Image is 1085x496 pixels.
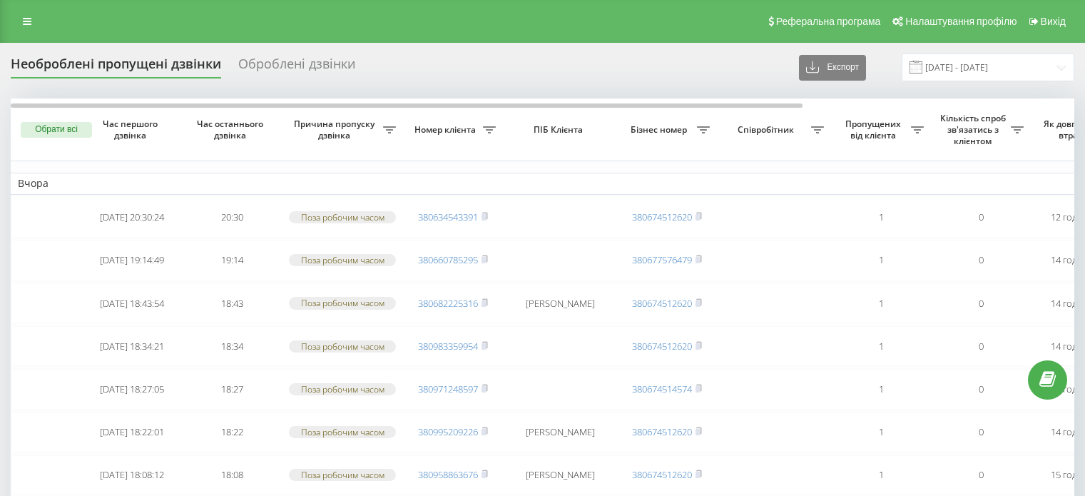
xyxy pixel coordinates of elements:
[418,340,478,353] a: 380983359954
[503,283,617,323] td: [PERSON_NAME]
[21,122,92,138] button: Обрати всі
[182,241,282,280] td: 19:14
[515,124,605,136] span: ПІБ Клієнта
[182,326,282,366] td: 18:34
[82,455,182,495] td: [DATE] 18:08:12
[931,326,1031,366] td: 0
[938,113,1011,146] span: Кількість спроб зв'язатись з клієнтом
[931,198,1031,238] td: 0
[632,253,692,266] a: 380677576479
[182,283,282,323] td: 18:43
[11,56,221,79] div: Необроблені пропущені дзвінки
[831,198,931,238] td: 1
[289,254,396,266] div: Поза робочим часом
[831,413,931,452] td: 1
[931,369,1031,409] td: 0
[82,283,182,323] td: [DATE] 18:43:54
[831,369,931,409] td: 1
[831,241,931,280] td: 1
[632,211,692,223] a: 380674512620
[182,369,282,409] td: 18:27
[93,118,170,141] span: Час першого дзвінка
[418,383,478,395] a: 380971248597
[182,455,282,495] td: 18:08
[831,455,931,495] td: 1
[82,326,182,366] td: [DATE] 18:34:21
[82,413,182,452] td: [DATE] 18:22:01
[632,425,692,438] a: 380674512620
[289,469,396,481] div: Поза робочим часом
[632,297,692,310] a: 380674512620
[82,198,182,238] td: [DATE] 20:30:24
[82,241,182,280] td: [DATE] 19:14:49
[503,413,617,452] td: [PERSON_NAME]
[418,211,478,223] a: 380634543391
[632,468,692,481] a: 380674512620
[931,241,1031,280] td: 0
[724,124,811,136] span: Співробітник
[289,426,396,438] div: Поза робочим часом
[776,16,881,27] span: Реферальна програма
[632,383,692,395] a: 380674514574
[418,425,478,438] a: 380995209226
[1041,16,1066,27] span: Вихід
[624,124,697,136] span: Бізнес номер
[931,283,1031,323] td: 0
[831,283,931,323] td: 1
[182,198,282,238] td: 20:30
[418,468,478,481] a: 380958863676
[931,413,1031,452] td: 0
[799,55,866,81] button: Експорт
[905,16,1017,27] span: Налаштування профілю
[418,297,478,310] a: 380682225316
[632,340,692,353] a: 380674512620
[289,297,396,309] div: Поза робочим часом
[238,56,355,79] div: Оброблені дзвінки
[289,118,383,141] span: Причина пропуску дзвінка
[289,340,396,353] div: Поза робочим часом
[193,118,270,141] span: Час останнього дзвінка
[289,211,396,223] div: Поза робочим часом
[182,413,282,452] td: 18:22
[503,455,617,495] td: [PERSON_NAME]
[418,253,478,266] a: 380660785295
[931,455,1031,495] td: 0
[831,326,931,366] td: 1
[82,369,182,409] td: [DATE] 18:27:05
[289,383,396,395] div: Поза робочим часом
[410,124,483,136] span: Номер клієнта
[838,118,911,141] span: Пропущених від клієнта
